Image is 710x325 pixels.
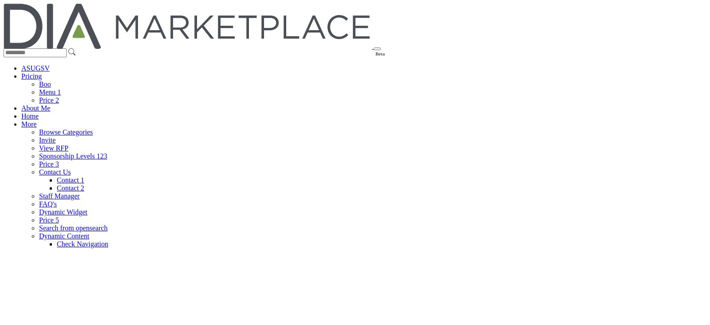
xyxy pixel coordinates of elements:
[21,112,39,120] a: Home
[39,152,107,160] a: Sponsorship Levels 123
[375,51,385,56] h6: Beta
[57,184,84,192] a: Contact 2
[39,96,59,104] a: Price 2
[4,48,67,57] input: Search
[374,48,381,50] button: Toggle navigation
[39,136,55,144] a: Invite
[21,64,50,72] a: ASUGSV
[4,4,372,49] img: site Logo
[39,88,61,96] a: Menu 1
[39,128,93,136] a: Browse Categories
[39,144,68,152] a: View RFP
[39,232,89,240] a: Dynamic Content
[21,72,42,80] a: Pricing
[39,224,108,232] a: Search from opensearch
[39,208,87,216] a: Dynamic Widget
[39,216,59,224] a: Price 5
[57,176,84,184] a: Contact 1
[39,192,80,200] a: Staff Manager
[21,104,50,112] a: About Me
[4,43,374,50] a: Beta
[57,240,108,248] a: Check Navigation
[21,120,37,128] a: More
[39,80,51,88] a: Boo
[39,200,57,208] a: FAQ's
[39,168,71,176] a: Contact Us
[39,160,59,168] a: Price 3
